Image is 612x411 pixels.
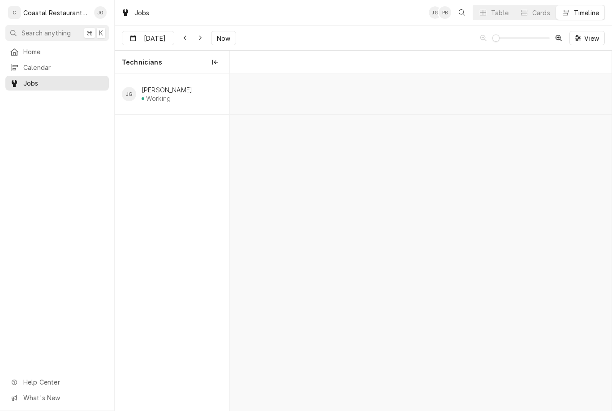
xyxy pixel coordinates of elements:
span: Home [23,47,104,56]
span: What's New [23,393,103,402]
a: Go to Help Center [5,375,109,389]
button: [DATE] [122,31,174,45]
button: Now [211,31,236,45]
div: Timeline [574,8,599,17]
button: Open search [455,5,469,20]
span: Technicians [122,58,162,67]
div: JG [429,6,441,19]
div: Coastal Restaurant Repair [23,8,89,17]
div: JG [122,87,136,101]
div: Cards [532,8,550,17]
a: Jobs [5,76,109,91]
div: JG [94,6,107,19]
div: Phill Blush's Avatar [439,6,451,19]
span: Jobs [23,78,104,88]
div: Working [146,95,171,102]
a: Calendar [5,60,109,75]
span: ⌘ [86,28,93,38]
span: K [99,28,103,38]
div: James Gatton's Avatar [94,6,107,19]
div: PB [439,6,451,19]
a: Home [5,44,109,59]
div: left [115,74,229,411]
span: Calendar [23,63,104,72]
span: Search anything [22,28,71,38]
div: Table [491,8,509,17]
div: normal [230,74,612,411]
div: [PERSON_NAME] [142,86,192,94]
div: James Gatton's Avatar [122,87,136,101]
a: Go to What's New [5,390,109,405]
span: Now [215,34,232,43]
span: Help Center [23,377,103,387]
div: James Gatton's Avatar [429,6,441,19]
span: View [582,34,601,43]
div: Technicians column. SPACE for context menu [115,51,229,74]
button: Search anything⌘K [5,25,109,41]
div: C [8,6,21,19]
button: View [569,31,605,45]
